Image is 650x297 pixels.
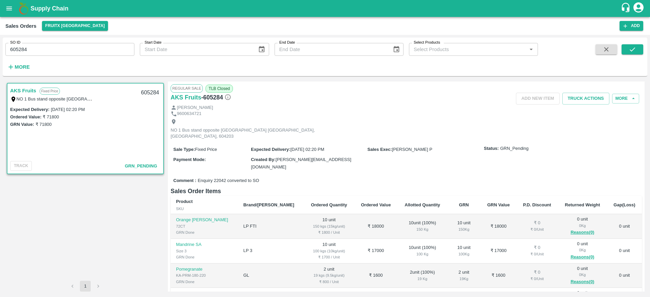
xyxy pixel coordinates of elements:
span: Regular Sale [171,84,203,92]
span: [PERSON_NAME] P [392,147,432,152]
label: Expected Delivery : [10,107,49,112]
input: Start Date [140,43,253,56]
div: ₹ 1700 / Unit [309,254,349,260]
label: Comment : [173,178,196,184]
div: ₹ 0 [522,269,552,276]
label: Status: [484,145,499,152]
td: LP 3 [238,239,304,264]
span: TLB Closed [205,85,233,93]
div: Size 3 [176,248,233,254]
button: Reasons(0) [563,229,602,236]
div: 2 unit [453,269,475,282]
div: 0 Kg [563,223,602,229]
h6: Sales Order Items [171,186,642,196]
div: 10 unit ( 100 %) [403,245,442,257]
div: ₹ 0 / Unit [522,251,552,257]
td: GL [238,264,304,288]
div: 0 unit [563,266,602,286]
div: 150 Kg [403,226,442,232]
td: ₹ 18000 [481,214,516,239]
div: 19 Kg [403,276,442,282]
div: customer-support [621,2,632,15]
div: 19 Kg [453,276,475,282]
p: Pomegranate [176,266,233,273]
p: Mandrine SA [176,242,233,248]
button: More [612,94,639,104]
div: 0 Kg [563,247,602,253]
label: Ordered Value: [10,114,41,119]
p: 9600634721 [177,111,201,117]
input: End Date [275,43,387,56]
div: SKU [176,206,233,212]
label: End Date [279,40,295,45]
button: page 1 [80,281,91,292]
div: 100 kgs (10kg/unit) [309,248,349,254]
button: Choose date [390,43,403,56]
b: Returned Weight [565,202,600,207]
div: 100 Kg [403,251,442,257]
b: Ordered Quantity [311,202,347,207]
b: Brand/[PERSON_NAME] [243,202,294,207]
div: ₹ 0 / Unit [522,226,552,232]
div: 0 unit [563,216,602,236]
label: NO 1 Bus stand opposite [GEOGRAPHIC_DATA] [GEOGRAPHIC_DATA], [GEOGRAPHIC_DATA], 604203 [17,96,225,101]
td: 10 unit [304,214,354,239]
div: ₹ 0 [522,245,552,251]
span: Enquiry 22042 converted to SO [198,178,259,184]
div: 150 kgs (15kg/unit) [309,223,349,229]
input: Enter SO ID [5,43,134,56]
label: GRN Value: [10,122,34,127]
p: Orange [PERSON_NAME] [176,217,233,223]
span: [PERSON_NAME][EMAIL_ADDRESS][DOMAIN_NAME] [251,157,351,169]
div: 150 Kg [453,226,475,232]
div: 10 unit [453,220,475,232]
div: GRN Done [176,279,233,285]
button: More [5,61,31,73]
td: ₹ 1600 [481,264,516,288]
div: 0 unit [563,241,602,261]
button: Add [620,21,643,31]
b: Ordered Value [361,202,391,207]
b: GRN Value [487,202,510,207]
div: ₹ 1800 / Unit [309,229,349,235]
label: ₹ 71800 [36,122,52,127]
a: AKS Fruits [10,86,36,95]
button: Choose date [255,43,268,56]
div: ₹ 800 / Unit [309,279,349,285]
button: Reasons(0) [563,253,602,261]
label: Select Products [414,40,440,45]
input: Select Products [411,45,525,54]
div: 605284 [137,85,163,101]
button: open drawer [1,1,17,16]
b: Supply Chain [30,5,68,12]
button: Select DC [42,21,108,31]
p: [PERSON_NAME] [177,105,213,111]
span: GRN_Pending [125,163,157,168]
b: Gap(Loss) [613,202,635,207]
div: 10 unit ( 100 %) [403,220,442,232]
td: LP FTI [238,214,304,239]
b: P.D. Discount [523,202,551,207]
img: logo [17,2,30,15]
div: 19 kgs (9.5kg/unit) [309,272,349,278]
label: Start Date [145,40,161,45]
span: GRN_Pending [500,145,528,152]
h6: - 605284 [201,93,231,102]
div: 72CT [176,223,233,229]
button: Open [527,45,536,54]
div: Sales Orders [5,22,37,30]
td: 0 unit [607,239,642,264]
p: Fixed Price [40,88,60,95]
button: Truck Actions [562,93,609,105]
label: Payment Mode : [173,157,206,162]
td: 10 unit [304,239,354,264]
div: GRN Done [176,254,233,260]
span: Fixed Price [195,147,217,152]
h6: AKS Fruits [171,93,201,102]
td: ₹ 17000 [481,239,516,264]
td: ₹ 17000 [354,239,397,264]
b: Allotted Quantity [405,202,440,207]
div: 10 unit [453,245,475,257]
label: Sales Exec : [367,147,392,152]
td: 0 unit [607,264,642,288]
